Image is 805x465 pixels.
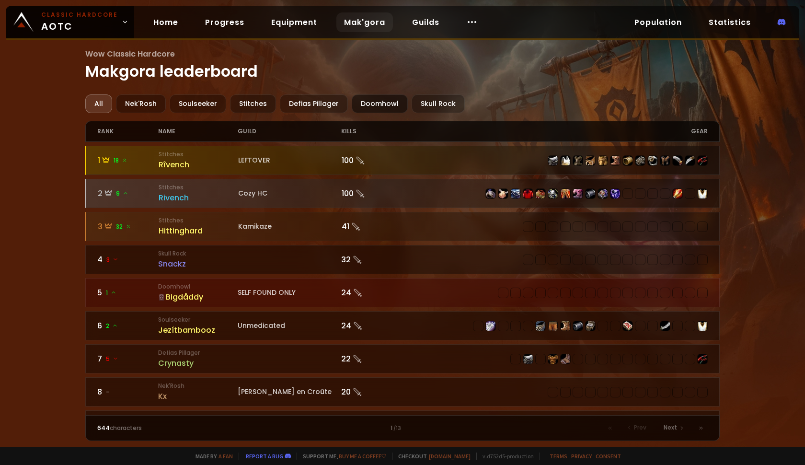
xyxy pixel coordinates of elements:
[339,453,386,460] a: Buy me a coffee
[635,354,645,364] img: item-12006
[341,320,402,332] div: 24
[159,150,238,159] small: Stitches
[561,156,570,165] img: item-5107
[548,156,558,165] img: item-1769
[97,320,158,332] div: 6
[159,225,238,237] div: Hittinghard
[660,189,670,198] img: item-14331
[85,377,720,407] a: 8-Nek'RoshKx[PERSON_NAME] en Croûte20 item-15513item-6125item-2870item-6398item-14727item-6590ite...
[280,94,348,113] div: Defias Pillager
[106,256,118,264] span: 3
[664,423,677,432] span: Next
[685,156,695,165] img: item-6448
[673,321,682,331] img: item-12939
[85,48,720,60] span: Wow Classic Hardcore
[158,382,238,390] small: Nek'Rosh
[573,189,583,198] img: item-19684
[158,315,238,324] small: Soulseeker
[197,12,252,32] a: Progress
[341,254,402,266] div: 32
[402,121,708,141] div: gear
[341,353,402,365] div: 22
[106,289,116,297] span: 1
[146,12,186,32] a: Home
[106,322,118,330] span: 2
[586,189,595,198] img: item-14629
[536,354,545,364] img: item-148
[598,354,608,364] img: item-15331
[473,321,483,331] img: item-11925
[660,321,670,331] img: item-17705
[511,321,520,331] img: item-2105
[523,321,533,331] img: item-14637
[660,354,670,364] img: item-4381
[114,156,127,165] span: 18
[238,155,342,165] div: LEFTOVER
[429,453,471,460] a: [DOMAIN_NAME]
[635,156,645,165] img: item-10413
[97,386,158,398] div: 8
[393,425,401,432] small: / 13
[698,156,707,165] img: item-6469
[158,121,238,141] div: name
[561,321,570,331] img: item-16711
[548,354,558,364] img: item-2041
[511,189,520,198] img: item-16797
[673,156,682,165] img: item-6504
[6,6,134,38] a: Classic HardcoreAOTC
[85,311,720,340] a: 62SoulseekerJezítbamboozUnmedicated24 item-11925item-15411item-13358item-2105item-14637item-16713...
[648,354,657,364] img: item-209611
[336,12,393,32] a: Mak'gora
[41,11,118,19] small: Classic Hardcore
[238,288,342,298] div: SELF FOUND ONLY
[98,221,159,232] div: 3
[698,321,707,331] img: item-5976
[218,453,233,460] a: a fan
[635,189,645,198] img: item-22268
[610,156,620,165] img: item-11853
[341,386,402,398] div: 20
[264,12,325,32] a: Equipment
[685,189,695,198] img: item-13938
[623,354,632,364] img: item-2933
[698,354,707,364] img: item-6469
[586,354,595,364] img: item-1121
[238,321,342,331] div: Unmedicated
[685,354,695,364] img: item-890
[342,187,402,199] div: 100
[85,94,112,113] div: All
[698,189,707,198] img: item-5976
[598,189,608,198] img: item-16801
[98,154,159,166] div: 1
[598,321,608,331] img: item-18500
[627,12,690,32] a: Population
[97,287,158,299] div: 5
[116,189,128,198] span: 9
[97,424,250,432] div: characters
[610,321,620,331] img: item-18500
[673,354,682,364] img: item-2059
[548,321,558,331] img: item-12963
[548,189,558,198] img: item-13956
[85,410,720,440] a: 938262 StitchesPayeuhcPlingelingeling20 item-7413item-7746item-2264item-49item-7407item-6719item-...
[158,390,238,402] div: Kx
[97,424,110,432] span: 644
[586,156,595,165] img: item-14113
[573,354,583,364] img: item-10410
[159,192,238,204] div: Rivench
[573,156,583,165] img: item-3313
[623,321,632,331] img: item-19120
[701,12,759,32] a: Statistics
[610,189,620,198] img: item-18103
[660,156,670,165] img: item-9812
[158,291,238,303] div: Bigdåddy
[498,189,508,198] img: item-22403
[97,254,158,266] div: 4
[341,121,402,141] div: kills
[238,121,342,141] div: guild
[41,11,118,34] span: AOTC
[85,278,720,307] a: 51DoomhowlBigdåddySELF FOUND ONLY24 item-10588item-13088item-10774item-4119item-13117item-15157it...
[523,189,533,198] img: item-2575
[598,156,608,165] img: item-5327
[158,357,238,369] div: Crynasty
